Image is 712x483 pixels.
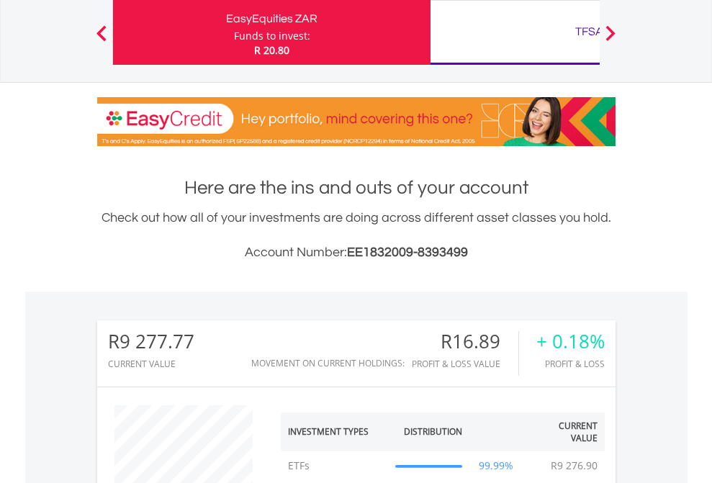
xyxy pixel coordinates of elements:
div: EasyEquities ZAR [122,9,422,29]
div: + 0.18% [536,331,605,352]
td: 99.99% [469,451,523,480]
button: Previous [87,32,116,47]
div: Funds to invest: [234,29,310,43]
h1: Here are the ins and outs of your account [97,175,616,201]
th: Investment Types [281,412,389,451]
span: R 20.80 [254,43,289,57]
td: R9 276.90 [544,451,605,480]
th: Current Value [523,412,605,451]
div: Movement on Current Holdings: [251,358,405,368]
div: R9 277.77 [108,331,194,352]
div: Check out how all of your investments are doing across different asset classes you hold. [97,208,616,263]
div: R16.89 [412,331,518,352]
div: Profit & Loss Value [412,359,518,369]
h3: Account Number: [97,243,616,263]
img: EasyCredit Promotion Banner [97,97,616,146]
div: Profit & Loss [536,359,605,369]
div: CURRENT VALUE [108,359,194,369]
button: Next [596,32,625,47]
td: ETFs [281,451,389,480]
div: Distribution [404,425,462,438]
span: EE1832009-8393499 [347,245,468,259]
